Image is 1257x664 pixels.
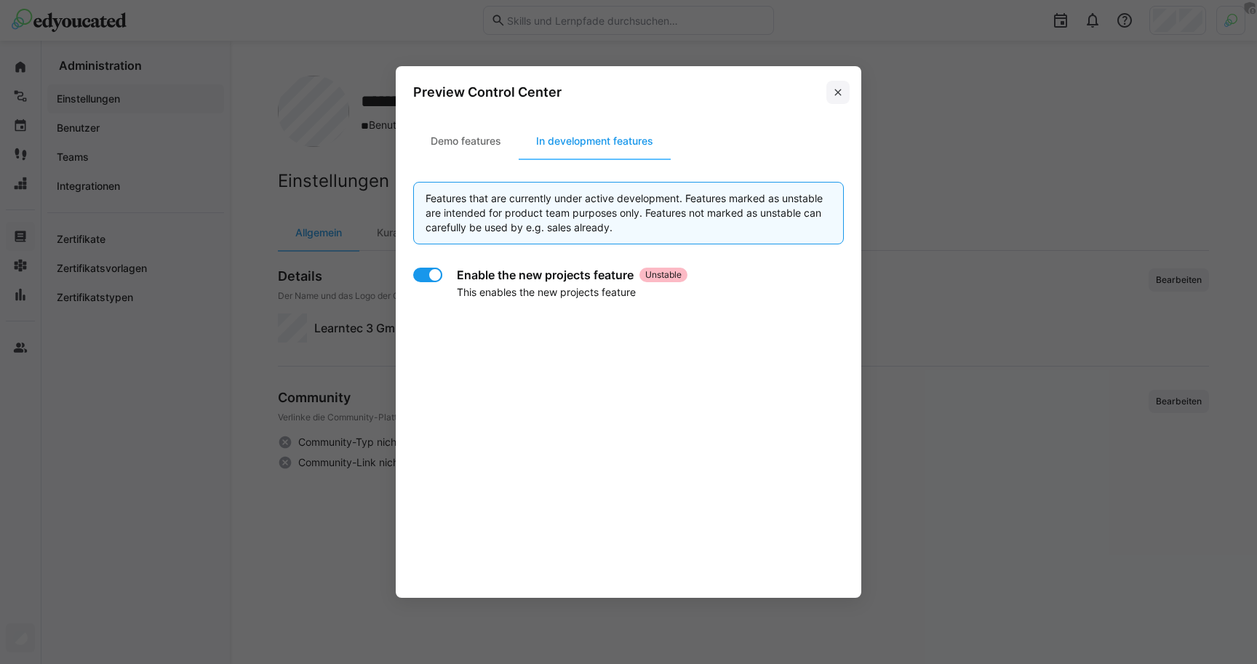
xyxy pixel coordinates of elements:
p: This enables the new projects feature [457,285,687,300]
h3: Preview Control Center [413,84,562,100]
span: Unstable [639,268,687,282]
div: Demo features [413,124,519,159]
h4: Enable the new projects feature [457,268,634,282]
div: In development features [519,124,671,159]
p: Features that are currently under active development. Features marked as unstable are intended fo... [426,191,831,235]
